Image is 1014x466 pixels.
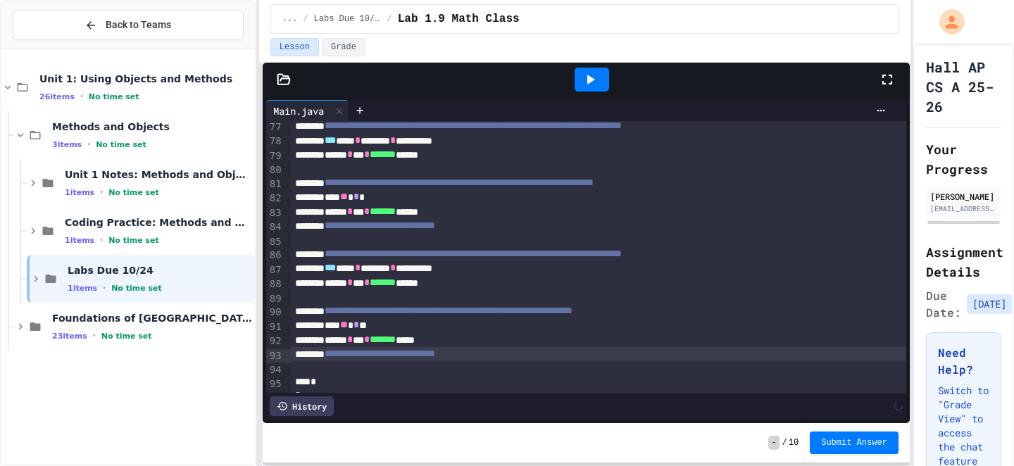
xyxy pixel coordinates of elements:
[108,236,159,245] span: No time set
[266,277,284,291] div: 88
[266,149,284,163] div: 79
[52,312,252,325] span: Foundations of [GEOGRAPHIC_DATA]
[266,177,284,191] div: 81
[106,18,171,32] span: Back to Teams
[266,377,284,391] div: 95
[65,188,94,197] span: 1 items
[789,437,799,448] span: 10
[926,287,961,321] span: Due Date:
[270,396,334,416] div: History
[266,103,331,118] div: Main.java
[266,248,284,263] div: 86
[108,188,159,197] span: No time set
[39,73,252,85] span: Unit 1: Using Objects and Methods
[65,216,252,229] span: Coding Practice: Methods and Objects
[100,234,103,246] span: •
[266,120,284,134] div: 77
[266,391,284,405] div: 96
[266,206,284,220] div: 83
[266,292,284,306] div: 89
[87,139,90,150] span: •
[266,334,284,348] div: 92
[967,294,1012,314] span: [DATE]
[266,363,284,377] div: 94
[266,320,284,334] div: 91
[926,242,1001,282] h2: Assignment Details
[100,187,103,198] span: •
[101,332,152,341] span: No time set
[266,100,349,121] div: Main.java
[387,13,392,25] span: /
[266,163,284,177] div: 80
[65,236,94,245] span: 1 items
[52,332,87,341] span: 23 items
[782,437,787,448] span: /
[39,92,75,101] span: 26 items
[52,120,252,133] span: Methods and Objects
[68,264,252,277] span: Labs Due 10/24
[266,263,284,277] div: 87
[930,190,997,203] div: [PERSON_NAME]
[282,13,298,25] span: ...
[111,284,162,293] span: No time set
[266,134,284,149] div: 78
[926,139,1001,179] h2: Your Progress
[96,140,146,149] span: No time set
[13,10,244,40] button: Back to Teams
[80,91,83,102] span: •
[925,6,968,38] div: My Account
[926,57,1001,116] h1: Hall AP CS A 25-26
[768,436,779,450] span: -
[938,344,989,378] h3: Need Help?
[270,38,319,56] button: Lesson
[398,11,520,27] span: Lab 1.9 Math Class
[303,13,308,25] span: /
[52,140,82,149] span: 3 items
[322,38,365,56] button: Grade
[65,168,252,181] span: Unit 1 Notes: Methods and Objects
[810,432,899,454] button: Submit Answer
[93,330,96,341] span: •
[266,235,284,249] div: 85
[266,306,284,320] div: 90
[68,284,97,293] span: 1 items
[89,92,139,101] span: No time set
[266,349,284,363] div: 93
[266,191,284,206] div: 82
[266,220,284,234] div: 84
[314,13,382,25] span: Labs Due 10/24
[103,282,106,294] span: •
[821,437,887,448] span: Submit Answer
[930,203,997,214] div: [EMAIL_ADDRESS][DOMAIN_NAME]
